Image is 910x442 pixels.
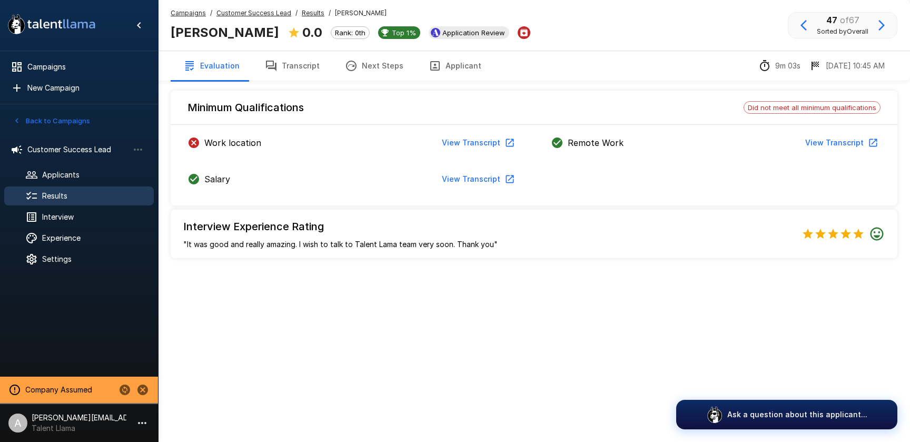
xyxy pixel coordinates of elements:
img: ashbyhq_logo.jpeg [431,28,440,37]
b: 47 [826,15,837,25]
u: Customer Success Lead [216,9,291,17]
div: The time between starting and completing the interview [758,60,800,72]
p: "It was good and really amazing. I wish to talk to Talent Lama team very soon. Thank you" [183,239,498,250]
u: Campaigns [171,9,206,17]
b: [PERSON_NAME] [171,25,279,40]
div: The date and time when the interview was completed [809,60,885,72]
p: [DATE] 10:45 AM [826,61,885,71]
h6: Minimum Qualifications [187,99,304,116]
button: Archive Applicant [518,26,530,39]
span: / [210,8,212,18]
span: Top 1% [388,28,420,37]
b: 0.0 [302,25,322,40]
span: / [295,8,298,18]
span: of 67 [840,15,859,25]
button: Applicant [416,51,494,81]
h6: Interview Experience Rating [183,218,498,235]
p: Salary [204,173,230,185]
button: Next Steps [332,51,416,81]
span: [PERSON_NAME] [335,8,387,18]
span: Application Review [438,28,509,37]
span: Sorted by Overall [817,26,868,37]
button: Evaluation [171,51,252,81]
u: Results [302,9,324,17]
span: Did not meet all minimum qualifications [744,103,880,112]
div: View profile in Ashby [429,26,509,39]
button: Transcript [252,51,332,81]
span: Rank: 0th [331,28,369,37]
p: Remote Work [568,136,624,149]
span: / [329,8,331,18]
p: Work location [204,136,261,149]
p: 9m 03s [775,61,800,71]
button: View Transcript [801,133,881,153]
button: View Transcript [438,133,517,153]
button: View Transcript [438,170,517,189]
